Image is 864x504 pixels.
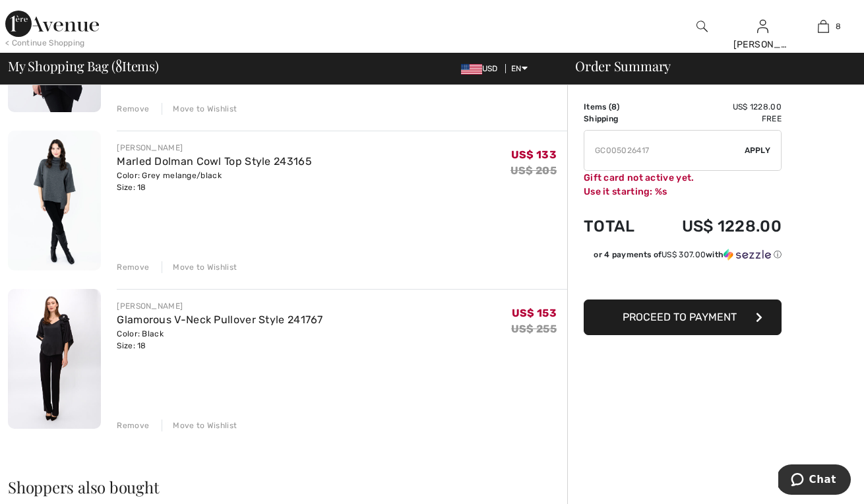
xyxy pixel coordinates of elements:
s: US$ 255 [511,323,557,335]
div: Move to Wishlist [162,261,237,273]
img: US Dollar [461,64,482,75]
td: US$ 1228.00 [651,101,782,113]
span: US$ 153 [512,307,557,319]
a: Marled Dolman Cowl Top Style 243165 [117,155,312,168]
span: 8 [115,56,122,73]
iframe: Opens a widget where you can chat to one of our agents [778,464,851,497]
span: US$ 307.00 [662,250,706,259]
span: Proceed to Payment [623,311,737,323]
div: Move to Wishlist [162,420,237,431]
span: Apply [745,144,771,156]
td: Items ( ) [584,101,651,113]
span: US$ 133 [511,148,557,161]
td: Total [584,204,651,249]
div: Remove [117,103,149,115]
div: Color: Grey melange/black Size: 18 [117,170,312,193]
h2: Shoppers also bought [8,479,567,495]
div: Move to Wishlist [162,103,237,115]
div: Gift card not active yet. Use it starting: %s [584,171,782,199]
div: [PERSON_NAME] [733,38,793,51]
td: Shipping [584,113,651,125]
td: Free [651,113,782,125]
div: or 4 payments of with [594,249,782,261]
img: My Bag [818,18,829,34]
iframe: PayPal-paypal [584,265,782,295]
div: [PERSON_NAME] [117,142,312,154]
div: Remove [117,261,149,273]
span: EN [511,64,528,73]
img: search the website [696,18,708,34]
span: 8 [611,102,617,111]
a: 8 [793,18,853,34]
span: 8 [836,20,841,32]
span: USD [461,64,503,73]
img: Marled Dolman Cowl Top Style 243165 [8,131,101,270]
div: < Continue Shopping [5,37,85,49]
div: [PERSON_NAME] [117,300,323,312]
img: 1ère Avenue [5,11,99,37]
input: Promo code [584,131,745,170]
img: My Info [757,18,768,34]
div: or 4 payments ofUS$ 307.00withSezzle Click to learn more about Sezzle [584,249,782,265]
a: Glamorous V-Neck Pullover Style 241767 [117,313,323,326]
img: Sezzle [724,249,771,261]
div: Order Summary [559,59,856,73]
td: US$ 1228.00 [651,204,782,249]
span: My Shopping Bag ( Items) [8,59,159,73]
div: Color: Black Size: 18 [117,328,323,352]
button: Proceed to Payment [584,299,782,335]
img: Glamorous V-Neck Pullover Style 241767 [8,289,101,429]
a: Sign In [757,20,768,32]
s: US$ 205 [510,164,557,177]
div: Remove [117,420,149,431]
